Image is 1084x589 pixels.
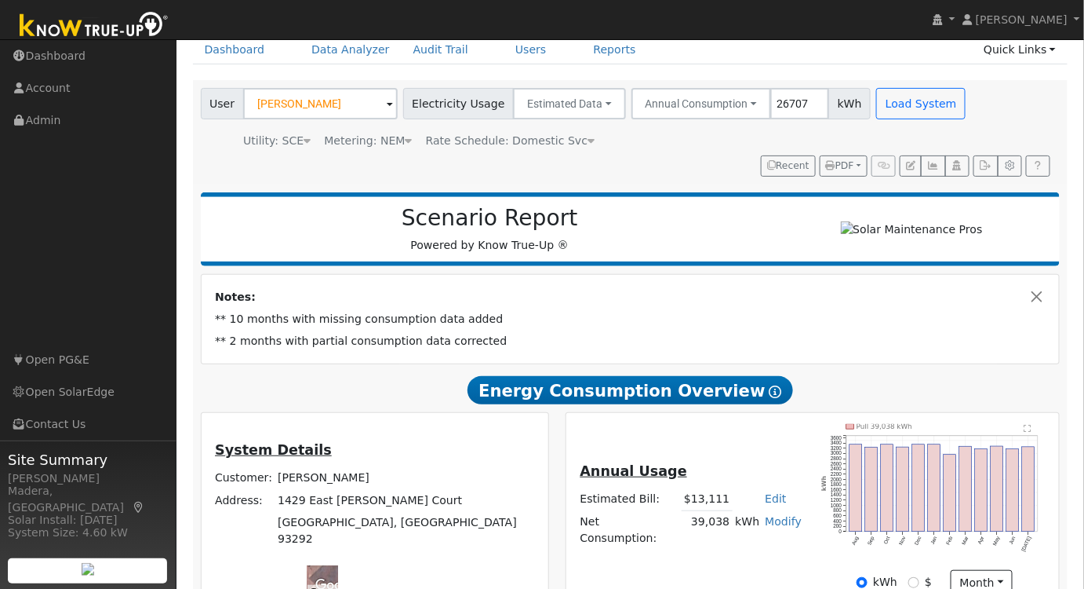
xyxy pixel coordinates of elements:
[928,444,940,532] rect: onclick=""
[761,155,816,177] button: Recent
[8,525,168,541] div: System Size: 4.60 kW
[897,448,909,532] rect: onclick=""
[833,508,842,514] text: 800
[213,489,275,511] td: Address:
[865,448,878,532] rect: onclick=""
[209,205,771,254] div: Powered by Know True-Up ®
[213,330,1049,352] td: ** 2 months with partial consumption data corrected
[929,536,938,546] text: Jan
[402,35,480,64] a: Audit Trail
[831,482,842,488] text: 1800
[1029,289,1046,305] button: Close
[132,501,146,514] a: Map
[921,155,945,177] button: Multi-Series Graph
[8,512,168,529] div: Solar Install: [DATE]
[973,155,998,177] button: Export Interval Data
[831,477,842,482] text: 2000
[682,488,733,510] td: $13,111
[765,515,802,528] a: Modify
[882,536,891,545] text: Oct
[972,35,1068,64] a: Quick Links
[213,467,275,489] td: Customer:
[831,492,842,498] text: 1400
[908,577,919,588] input: $
[8,449,168,470] span: Site Summary
[831,461,842,466] text: 2600
[867,536,876,547] text: Sep
[275,467,537,489] td: [PERSON_NAME]
[914,536,923,547] text: Dec
[839,529,842,534] text: 0
[765,492,786,505] a: Edit
[831,441,842,446] text: 3400
[193,35,277,64] a: Dashboard
[215,442,332,458] u: System Details
[403,88,514,119] span: Electricity Usage
[900,155,922,177] button: Edit User
[833,514,842,519] text: 600
[504,35,558,64] a: Users
[275,511,537,550] td: [GEOGRAPHIC_DATA], [GEOGRAPHIC_DATA] 93292
[945,155,969,177] button: Login As
[961,536,969,547] text: Mar
[243,88,398,119] input: Select a User
[831,498,842,503] text: 1200
[831,503,842,508] text: 1000
[820,155,868,177] button: PDF
[841,221,983,238] img: Solar Maintenance Pros
[300,35,402,64] a: Data Analyzer
[831,456,842,462] text: 2800
[912,444,925,532] rect: onclick=""
[1024,425,1031,433] text: 
[769,386,782,398] i: Show Help
[216,205,762,232] h2: Scenario Report
[826,160,854,171] span: PDF
[944,455,956,532] rect: onclick=""
[828,88,871,119] span: kWh
[876,88,966,119] button: Load System
[991,446,1003,532] rect: onclick=""
[820,477,828,492] text: kWh
[275,489,537,511] td: 1429 East [PERSON_NAME] Court
[682,510,733,549] td: 39,038
[1020,536,1033,553] text: [DATE]
[8,483,168,516] div: Madera, [GEOGRAPHIC_DATA]
[833,518,842,524] text: 400
[213,308,1049,330] td: ** 10 months with missing consumption data added
[831,451,842,456] text: 3000
[582,35,648,64] a: Reports
[82,563,94,576] img: retrieve
[857,577,868,588] input: kWh
[467,376,792,404] span: Energy Consumption Overview
[1026,155,1050,177] a: Help Link
[959,447,972,532] rect: onclick=""
[324,133,412,149] div: Metering: NEM
[831,466,842,472] text: 2400
[513,88,626,119] button: Estimated Data
[577,510,682,549] td: Net Consumption:
[998,155,1022,177] button: Settings
[976,13,1068,26] span: [PERSON_NAME]
[851,536,860,547] text: Aug
[831,435,842,441] text: 3600
[426,134,595,147] span: Alias: DOMESTIC
[833,524,842,529] text: 200
[1022,447,1035,532] rect: onclick=""
[243,133,311,149] div: Utility: SCE
[631,88,772,119] button: Annual Consumption
[977,536,987,546] text: Apr
[1006,449,1019,532] rect: onclick=""
[857,423,912,431] text: Pull 39,038 kWh
[992,536,1002,547] text: May
[831,471,842,477] text: 2200
[12,9,176,44] img: Know True-Up
[975,449,988,532] rect: onclick=""
[849,444,862,532] rect: onclick=""
[1009,536,1017,546] text: Jun
[831,445,842,451] text: 3200
[733,510,762,549] td: kWh
[898,536,908,547] text: Nov
[201,88,244,119] span: User
[881,444,893,532] rect: onclick=""
[580,463,687,479] u: Annual Usage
